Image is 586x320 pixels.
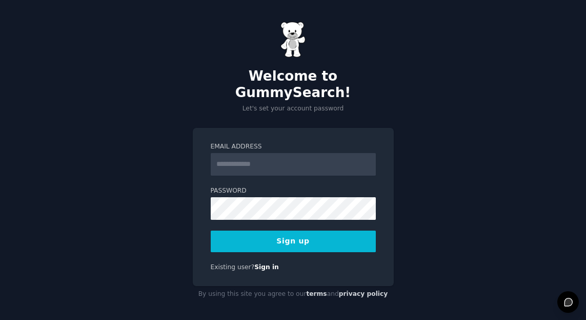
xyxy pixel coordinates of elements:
a: Sign in [254,263,279,271]
a: privacy policy [339,290,388,297]
img: Gummy Bear [280,22,306,58]
div: By using this site you agree to our and [193,286,394,303]
a: terms [306,290,327,297]
label: Email Address [211,142,376,152]
button: Sign up [211,231,376,252]
label: Password [211,186,376,196]
span: Existing user? [211,263,255,271]
h2: Welcome to GummySearch! [193,68,394,101]
p: Let's set your account password [193,104,394,114]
